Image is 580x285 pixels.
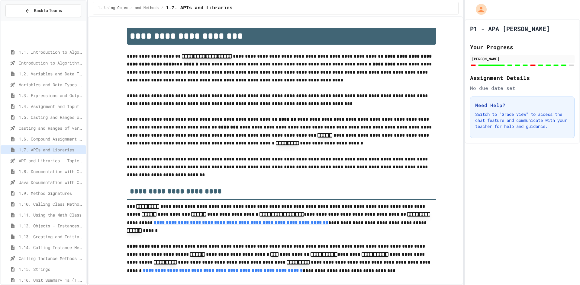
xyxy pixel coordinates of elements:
h3: Need Help? [475,102,569,109]
iframe: chat widget [530,235,574,260]
h2: Your Progress [470,43,575,51]
span: 1. Using Objects and Methods [98,6,159,11]
span: Back to Teams [34,8,62,14]
span: 1.1. Introduction to Algorithms, Programming, and Compilers [19,49,84,55]
span: 1.7. APIs and Libraries [19,147,84,153]
span: / [161,6,163,11]
h2: Assignment Details [470,74,575,82]
div: My Account [469,2,488,16]
span: 1.2. Variables and Data Types [19,71,84,77]
span: 1.7. APIs and Libraries [166,5,233,12]
span: 1.6. Compound Assignment Operators [19,136,84,142]
span: 1.8. Documentation with Comments and Preconditions [19,168,84,175]
span: Casting and Ranges of variables - Quiz [19,125,84,131]
div: No due date set [470,84,575,92]
span: 1.12. Objects - Instances of Classes [19,223,84,229]
iframe: chat widget [555,261,574,279]
span: 1.10. Calling Class Methods [19,201,84,207]
h1: P1 - APA [PERSON_NAME] [470,24,550,33]
span: 1.16. Unit Summary 1a (1.1-1.6) [19,277,84,283]
span: 1.14. Calling Instance Methods [19,244,84,251]
span: 1.9. Method Signatures [19,190,84,196]
span: Calling Instance Methods - Topic 1.14 [19,255,84,261]
span: 1.11. Using the Math Class [19,212,84,218]
span: 1.3. Expressions and Output [New] [19,92,84,99]
span: 1.4. Assignment and Input [19,103,84,109]
span: Introduction to Algorithms, Programming, and Compilers [19,60,84,66]
p: Switch to "Grade View" to access the chat feature and communicate with your teacher for help and ... [475,111,569,129]
button: Back to Teams [5,4,81,17]
span: Java Documentation with Comments - Topic 1.8 [19,179,84,185]
span: 1.5. Casting and Ranges of Values [19,114,84,120]
span: 1.13. Creating and Initializing Objects: Constructors [19,233,84,240]
div: [PERSON_NAME] [472,56,573,62]
span: API and Libraries - Topic 1.7 [19,157,84,164]
span: Variables and Data Types - Quiz [19,81,84,88]
span: 1.15. Strings [19,266,84,272]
